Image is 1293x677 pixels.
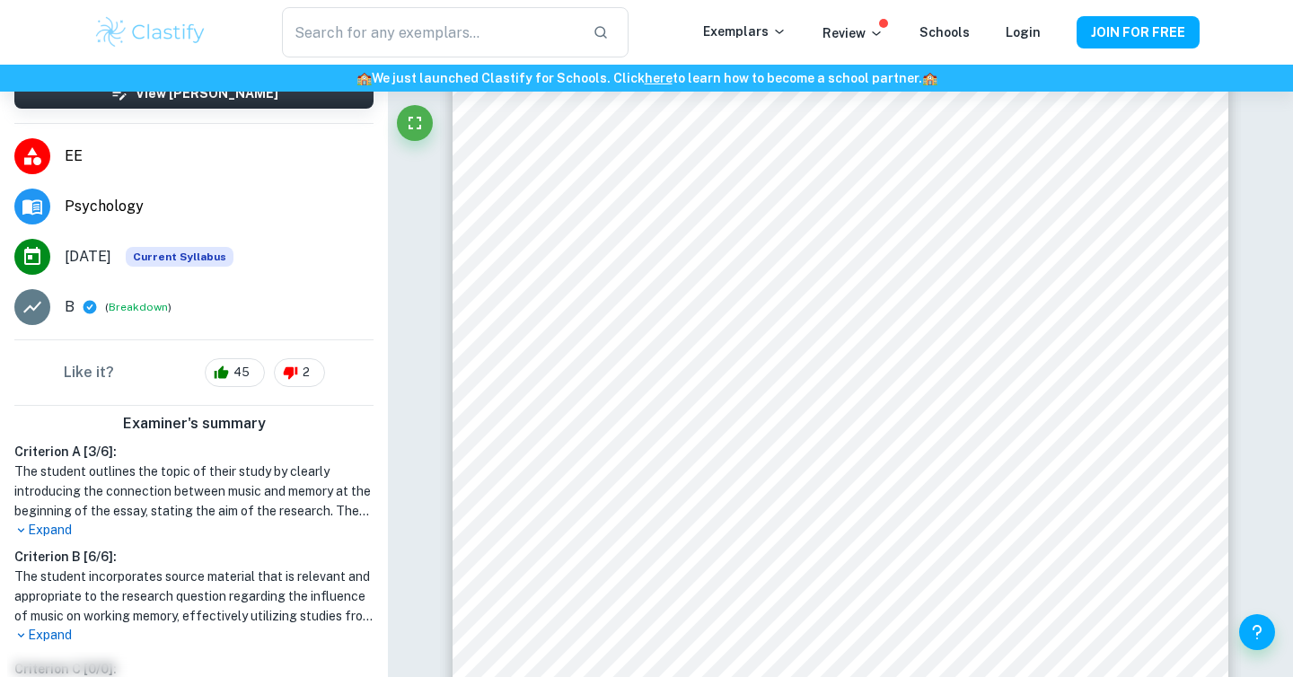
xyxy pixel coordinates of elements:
span: EE [65,145,374,167]
h6: We just launched Clastify for Schools. Click to learn how to become a school partner. [4,68,1289,88]
h6: View [PERSON_NAME] [136,84,278,103]
div: This exemplar is based on the current syllabus. Feel free to refer to it for inspiration/ideas wh... [126,247,233,267]
button: JOIN FOR FREE [1077,16,1200,48]
span: 🏫 [922,71,937,85]
a: Login [1006,25,1041,40]
h6: Like it? [64,362,114,383]
h6: Criterion B [ 6 / 6 ]: [14,547,374,567]
button: Help and Feedback [1239,614,1275,650]
div: 45 [205,358,265,387]
span: Current Syllabus [126,247,233,267]
input: Search for any exemplars... [282,7,578,57]
p: Expand [14,626,374,645]
span: [DATE] [65,246,111,268]
h1: The student incorporates source material that is relevant and appropriate to the research questio... [14,567,374,626]
img: Clastify logo [93,14,207,50]
span: 45 [224,364,259,382]
p: B [65,296,75,318]
span: 🏫 [356,71,372,85]
p: Exemplars [703,22,787,41]
button: View [PERSON_NAME] [14,78,374,109]
h6: Criterion A [ 3 / 6 ]: [14,442,374,462]
h6: Examiner's summary [7,413,381,435]
h1: The student outlines the topic of their study by clearly introducing the connection between music... [14,462,374,521]
span: Psychology [65,196,374,217]
div: 2 [274,358,325,387]
a: Schools [919,25,970,40]
span: 2 [293,364,320,382]
p: Review [822,23,884,43]
button: Fullscreen [397,105,433,141]
p: Expand [14,521,374,540]
a: here [645,71,673,85]
button: Breakdown [109,299,168,315]
span: ( ) [105,299,172,316]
